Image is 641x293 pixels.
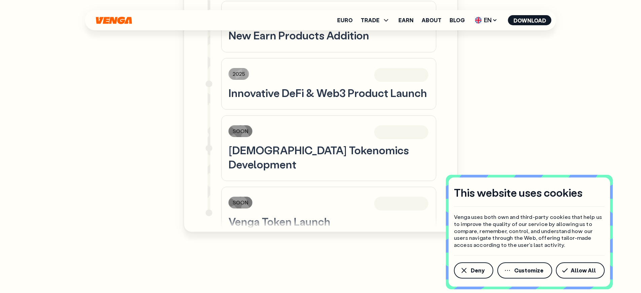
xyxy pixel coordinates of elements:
button: Allow All [556,262,605,279]
span: EN [473,15,500,26]
a: Blog [450,18,465,23]
span: TRADE [361,18,380,23]
button: Customize [497,262,552,279]
span: TRADE [361,16,390,24]
a: Euro [337,18,353,23]
h3: Innovative DeFi & Web3 Product Launch [228,86,429,100]
p: Venga uses both own and third-party cookies that help us to improve the quality of our service by... [454,214,605,249]
svg: Home [95,17,133,24]
button: Download [508,15,551,25]
span: Customize [514,268,543,273]
a: About [422,18,441,23]
div: SOON [228,197,253,208]
h4: This website uses cookies [454,186,582,200]
span: Deny [471,268,485,273]
span: Allow All [571,268,596,273]
h3: Venga Token Launch [228,215,429,229]
div: Coming soon [373,125,429,140]
div: Coming soon [373,67,429,83]
div: SOON [228,125,253,137]
h3: [DEMOGRAPHIC_DATA] Tokenomics Development [228,143,429,171]
h3: New Earn Products Addition [228,28,429,42]
button: Deny [454,262,493,279]
img: flag-uk [475,17,482,24]
a: Earn [398,18,414,23]
div: 2025 [228,68,249,80]
div: Coming soon [373,196,429,211]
